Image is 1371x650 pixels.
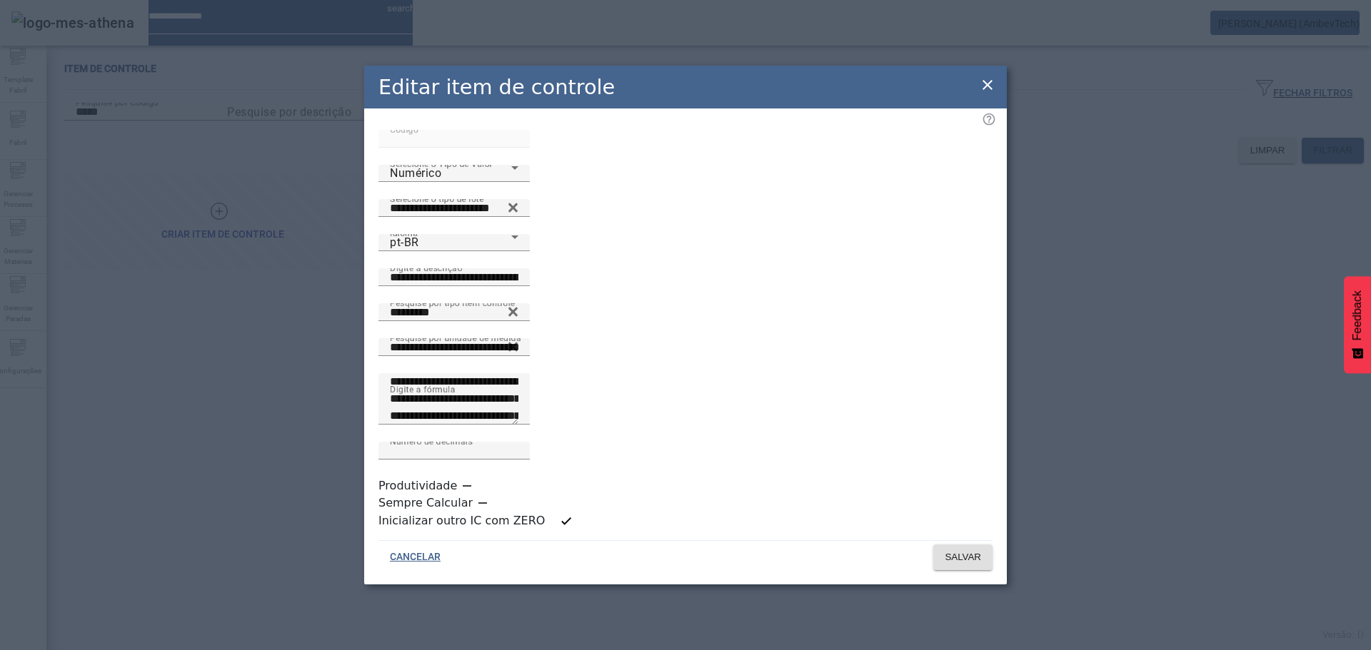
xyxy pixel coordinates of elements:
[378,72,615,103] h2: Editar item de controle
[390,235,419,249] span: pt-BR
[390,298,515,308] mat-label: Pesquise por tipo item controle
[933,544,993,570] button: SALVAR
[390,339,518,356] input: Number
[378,512,548,529] label: Inicializar outro IC com ZERO
[390,200,518,217] input: Number
[1351,290,1364,340] span: Feedback
[390,550,441,564] span: CANCELAR
[390,437,473,447] mat-label: Número de decimais
[390,304,518,321] input: Number
[945,550,981,564] span: SALVAR
[390,125,418,135] mat-label: Código
[390,333,521,343] mat-label: Pesquise por unidade de medida
[390,263,462,273] mat-label: Digite a descrição
[390,166,441,180] span: Numérico
[378,494,476,512] label: Sempre Calcular
[378,544,452,570] button: CANCELAR
[378,477,460,494] label: Produtividade
[1344,276,1371,373] button: Feedback - Mostrar pesquisa
[390,194,483,204] mat-label: Selecione o tipo de lote
[390,385,456,395] mat-label: Digite a fórmula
